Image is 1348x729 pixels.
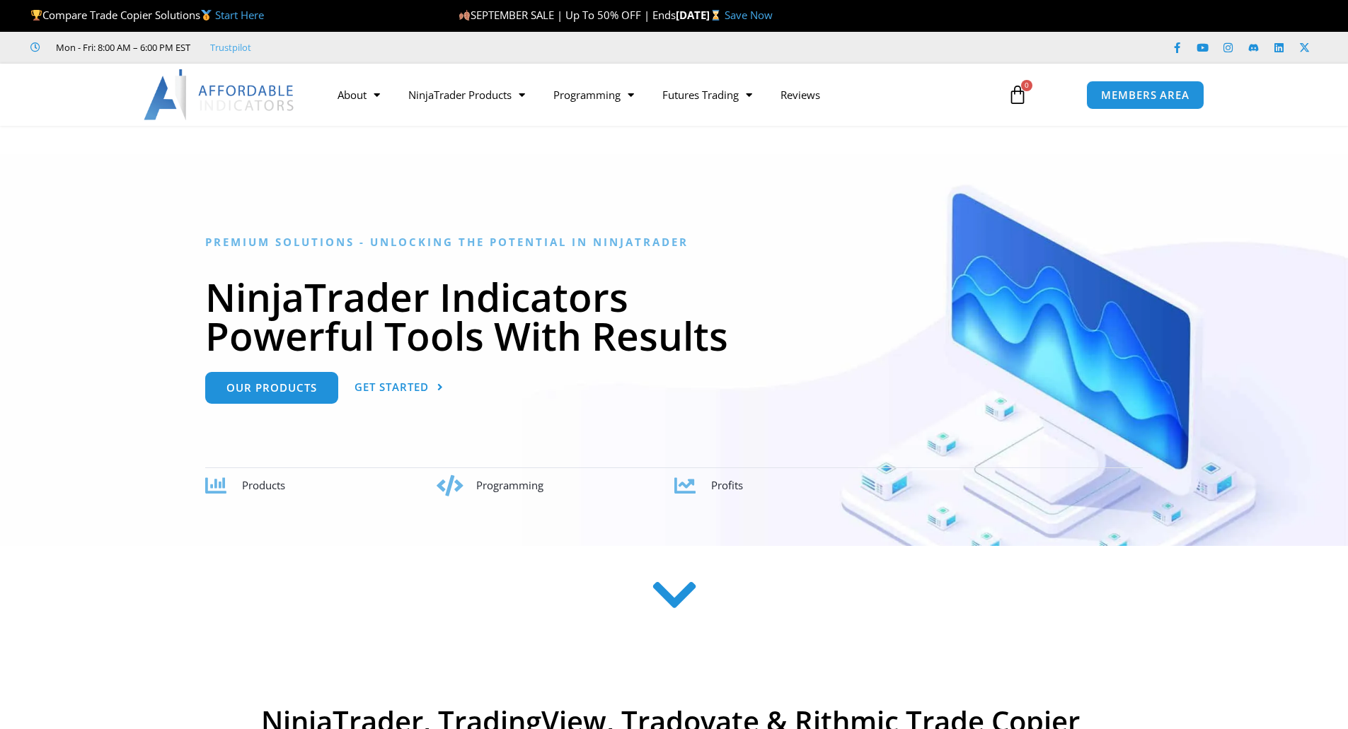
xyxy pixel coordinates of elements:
[30,8,264,22] span: Compare Trade Copier Solutions
[201,10,212,21] img: 🥇
[459,10,470,21] img: 🍂
[355,372,444,404] a: Get Started
[323,78,394,111] a: About
[648,78,766,111] a: Futures Trading
[205,277,1143,355] h1: NinjaTrader Indicators Powerful Tools With Results
[766,78,834,111] a: Reviews
[210,39,251,56] a: Trustpilot
[1021,80,1032,91] span: 0
[1101,90,1189,100] span: MEMBERS AREA
[226,383,317,393] span: Our Products
[215,8,264,22] a: Start Here
[1086,81,1204,110] a: MEMBERS AREA
[394,78,539,111] a: NinjaTrader Products
[323,78,991,111] nav: Menu
[539,78,648,111] a: Programming
[986,74,1049,115] a: 0
[52,39,190,56] span: Mon - Fri: 8:00 AM – 6:00 PM EST
[144,69,296,120] img: LogoAI | Affordable Indicators – NinjaTrader
[710,10,721,21] img: ⌛
[355,382,429,392] span: Get Started
[676,8,725,22] strong: [DATE]
[242,478,285,492] span: Products
[205,372,338,404] a: Our Products
[476,478,543,492] span: Programming
[711,478,743,492] span: Profits
[725,8,773,22] a: Save Now
[459,8,676,22] span: SEPTEMBER SALE | Up To 50% OFF | Ends
[205,235,1143,249] h6: Premium Solutions - Unlocking the Potential in NinjaTrader
[31,10,42,21] img: 🏆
